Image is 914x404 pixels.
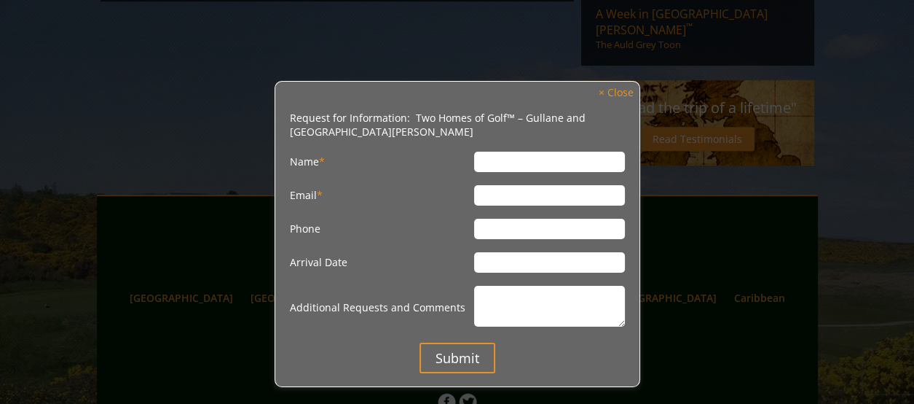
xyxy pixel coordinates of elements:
input: Submit [419,343,495,373]
label: Additional Requests and Comments [290,286,474,330]
label: Name [290,152,474,172]
label: Phone [290,219,474,239]
a: × Close [591,83,641,103]
label: Arrival Date [290,252,474,273]
label: Email [290,185,474,206]
li: Request for Information: Two Homes of Golf™ – Gullane and [GEOGRAPHIC_DATA][PERSON_NAME] [290,111,625,139]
